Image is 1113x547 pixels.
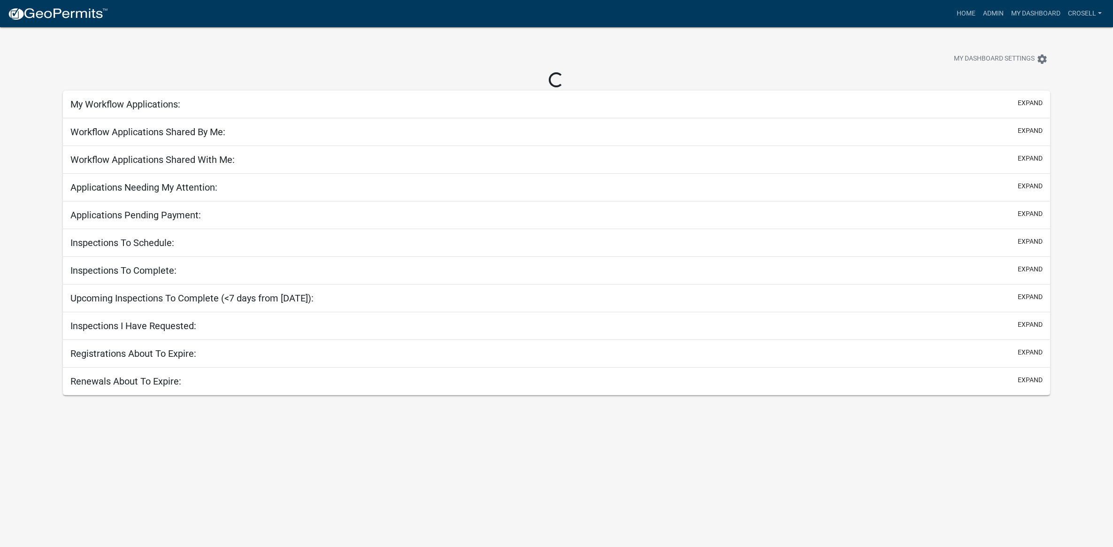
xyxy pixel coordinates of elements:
[70,376,181,387] h5: Renewals About To Expire:
[1018,209,1043,219] button: expand
[1064,5,1105,23] a: crosell
[1018,98,1043,108] button: expand
[979,5,1007,23] a: Admin
[1018,320,1043,330] button: expand
[70,320,196,331] h5: Inspections I Have Requested:
[1018,347,1043,357] button: expand
[70,182,217,193] h5: Applications Needing My Attention:
[1036,54,1048,65] i: settings
[1018,264,1043,274] button: expand
[70,154,235,165] h5: Workflow Applications Shared With Me:
[70,99,180,110] h5: My Workflow Applications:
[70,293,314,304] h5: Upcoming Inspections To Complete (<7 days from [DATE]):
[954,54,1035,65] span: My Dashboard Settings
[70,237,174,248] h5: Inspections To Schedule:
[953,5,979,23] a: Home
[70,126,225,138] h5: Workflow Applications Shared By Me:
[946,50,1055,68] button: My Dashboard Settingssettings
[1018,154,1043,163] button: expand
[1018,292,1043,302] button: expand
[1018,237,1043,247] button: expand
[1007,5,1064,23] a: My Dashboard
[1018,126,1043,136] button: expand
[70,265,177,276] h5: Inspections To Complete:
[1018,375,1043,385] button: expand
[1018,181,1043,191] button: expand
[70,209,201,221] h5: Applications Pending Payment:
[70,348,196,359] h5: Registrations About To Expire:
